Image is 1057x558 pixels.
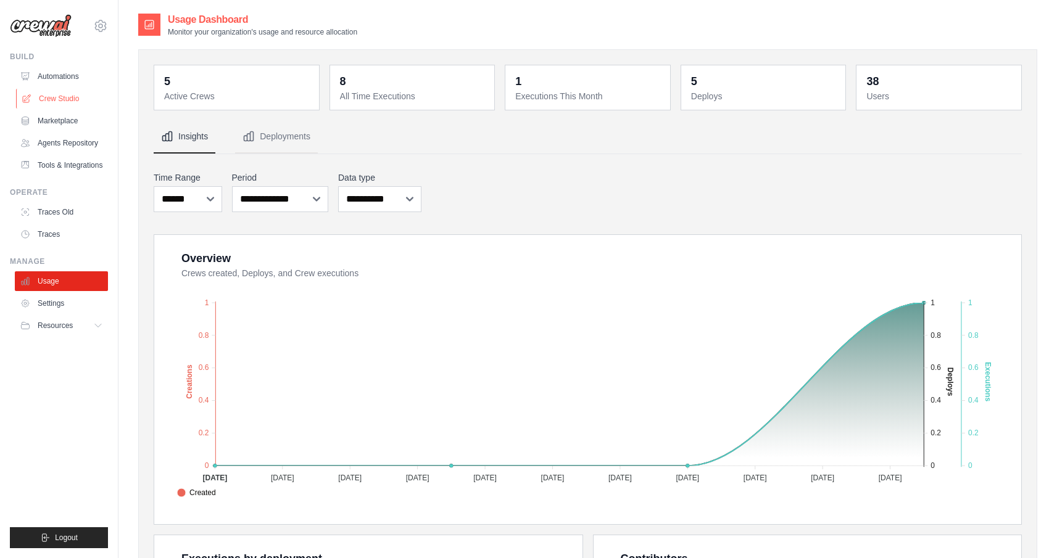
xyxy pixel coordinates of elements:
tspan: [DATE] [473,474,497,482]
a: Crew Studio [16,89,109,109]
tspan: [DATE] [338,474,362,482]
tspan: 0 [968,461,972,470]
tspan: [DATE] [879,474,902,482]
dt: Active Crews [164,90,312,102]
tspan: 0.6 [199,363,209,372]
dt: Users [866,90,1014,102]
tspan: [DATE] [406,474,429,482]
tspan: 0.6 [968,363,979,372]
label: Period [232,171,329,184]
a: Automations [15,67,108,86]
div: Build [10,52,108,62]
div: 5 [164,73,170,90]
a: Traces [15,224,108,244]
tspan: 0.6 [931,363,941,372]
a: Marketplace [15,111,108,131]
div: Operate [10,187,108,197]
tspan: 0.4 [199,396,209,404]
div: 1 [515,73,521,90]
dt: Deploys [691,90,839,102]
tspan: [DATE] [811,474,834,482]
a: Traces Old [15,202,108,222]
tspan: 0.8 [931,331,941,340]
text: Creations [185,364,194,399]
span: Created [177,487,216,498]
tspan: 0.4 [931,396,941,404]
tspan: 0.8 [968,331,979,340]
button: Deployments [235,120,318,154]
a: Usage [15,271,108,291]
tspan: 1 [968,298,972,307]
a: Settings [15,293,108,313]
dt: Crews created, Deploys, and Crew executions [181,267,1006,279]
a: Agents Repository [15,133,108,153]
text: Executions [984,362,992,401]
tspan: 1 [205,298,209,307]
tspan: 0.2 [931,429,941,437]
tspan: 0.8 [199,331,209,340]
button: Resources [15,316,108,335]
div: 5 [691,73,697,90]
tspan: [DATE] [676,474,699,482]
label: Time Range [154,171,222,184]
nav: Tabs [154,120,1022,154]
text: Deploys [946,367,955,396]
span: Resources [38,321,73,330]
label: Data type [338,171,421,184]
h2: Usage Dashboard [168,12,357,27]
img: Logo [10,14,72,38]
tspan: 0.2 [968,429,979,437]
tspan: [DATE] [271,474,294,482]
div: 38 [866,73,879,90]
tspan: 0 [205,461,209,470]
tspan: [DATE] [608,474,632,482]
a: Tools & Integrations [15,155,108,175]
div: Overview [181,250,231,267]
tspan: [DATE] [202,474,227,482]
p: Monitor your organization's usage and resource allocation [168,27,357,37]
span: Logout [55,533,78,543]
tspan: 1 [931,298,935,307]
button: Logout [10,527,108,548]
div: Manage [10,256,108,266]
tspan: 0.2 [199,429,209,437]
dt: All Time Executions [340,90,487,102]
dt: Executions This Month [515,90,663,102]
div: 8 [340,73,346,90]
tspan: [DATE] [744,474,767,482]
tspan: [DATE] [541,474,565,482]
button: Insights [154,120,215,154]
tspan: 0 [931,461,935,470]
tspan: 0.4 [968,396,979,404]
